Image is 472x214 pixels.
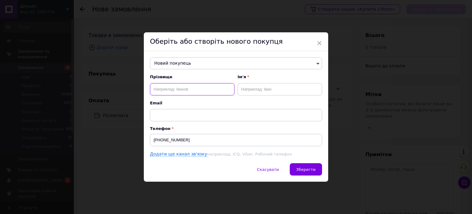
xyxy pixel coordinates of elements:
[150,134,322,146] input: +38 096 0000000
[290,163,322,176] button: Зберегти
[150,57,322,70] span: Новий покупець
[296,167,316,172] span: Зберегти
[150,83,234,95] input: Наприклад: Іванов
[250,163,285,176] button: Скасувати
[150,126,322,131] p: Телефон
[150,74,234,80] span: Прізвище
[238,83,322,95] input: Наприклад: Іван
[317,38,322,48] span: ×
[238,74,322,80] span: Ім'я
[150,151,207,157] a: Додати ще канал зв'язку
[207,152,292,156] span: наприклад, ICQ, Viber, Робочий телефон
[257,167,279,172] span: Скасувати
[144,32,328,51] div: Оберіть або створіть нового покупця
[150,100,322,106] span: Email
